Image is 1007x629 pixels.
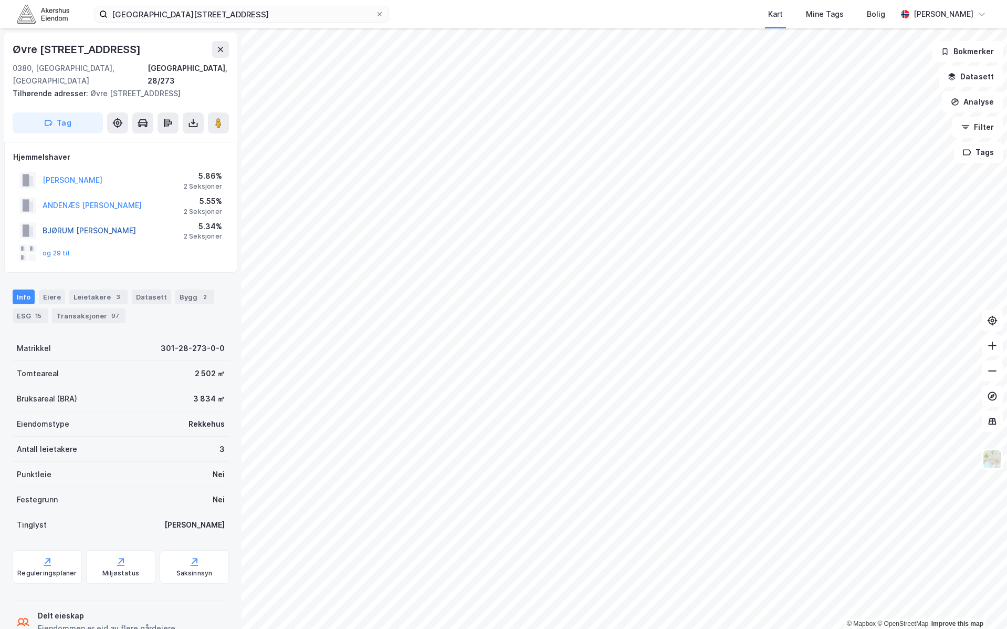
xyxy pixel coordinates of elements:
div: Rekkehus [188,418,225,430]
button: Filter [952,117,1003,138]
button: Analyse [942,91,1003,112]
div: 2 Seksjoner [184,232,222,241]
div: 3 834 ㎡ [193,393,225,405]
div: Kart [768,8,783,20]
div: 301-28-273-0-0 [161,342,225,355]
div: Mine Tags [806,8,844,20]
div: [GEOGRAPHIC_DATA], 28/273 [148,62,229,87]
iframe: Chat Widget [954,579,1007,629]
div: Saksinnsyn [176,569,213,578]
div: 2 Seksjoner [184,208,222,216]
div: Antall leietakere [17,443,77,456]
div: 0380, [GEOGRAPHIC_DATA], [GEOGRAPHIC_DATA] [13,62,148,87]
span: Tilhørende adresser: [13,89,90,98]
button: Bokmerker [932,41,1003,62]
img: akershus-eiendom-logo.9091f326c980b4bce74ccdd9f866810c.svg [17,5,69,23]
a: OpenStreetMap [877,620,928,627]
div: Leietakere [69,290,128,304]
div: Bygg [175,290,214,304]
img: Z [982,449,1002,469]
div: 5.86% [184,170,222,182]
input: Søk på adresse, matrikkel, gårdeiere, leietakere eller personer [108,6,375,22]
div: Eiere [39,290,65,304]
div: Nei [213,493,225,506]
div: [PERSON_NAME] [164,519,225,531]
div: Øvre [STREET_ADDRESS] [13,41,143,58]
div: 5.55% [184,195,222,208]
div: 3 [219,443,225,456]
div: Øvre [STREET_ADDRESS] [13,87,221,100]
div: 2 Seksjoner [184,182,222,191]
div: Miljøstatus [102,569,139,578]
div: Hjemmelshaver [13,151,228,163]
div: Transaksjoner [52,308,125,323]
a: Improve this map [931,620,983,627]
div: 3 [113,292,123,302]
div: Punktleie [17,468,51,481]
div: Kontrollprogram for chat [954,579,1007,629]
div: 5.34% [184,220,222,233]
div: [PERSON_NAME] [914,8,973,20]
div: 2 [200,292,210,302]
button: Tag [13,112,103,133]
div: Bruksareal (BRA) [17,393,77,405]
div: Delt eieskap [38,610,175,622]
div: Festegrunn [17,493,58,506]
div: Nei [213,468,225,481]
div: 2 502 ㎡ [195,367,225,380]
button: Datasett [939,66,1003,87]
a: Mapbox [847,620,876,627]
div: 97 [109,311,121,321]
div: ESG [13,308,48,323]
div: 15 [33,311,44,321]
div: Tomteareal [17,367,59,380]
button: Tags [954,142,1003,163]
div: Info [13,290,35,304]
div: Datasett [132,290,171,304]
div: Reguleringsplaner [17,569,77,578]
div: Matrikkel [17,342,51,355]
div: Bolig [867,8,885,20]
div: Tinglyst [17,519,47,531]
div: Eiendomstype [17,418,69,430]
